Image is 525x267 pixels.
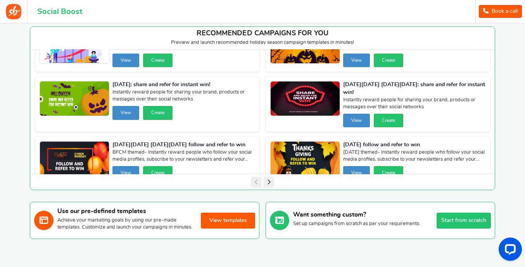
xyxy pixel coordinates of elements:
[374,54,403,67] button: Create
[112,89,255,103] span: Instantly reward people for sharing your brand, products or messages over their social networks
[112,81,255,89] strong: [DATE]: share and refer for instant win!
[6,4,21,19] img: Social Boost
[271,142,340,177] img: Recommended Campaigns
[112,54,139,67] button: View
[343,114,370,127] button: View
[37,7,82,16] h1: Social Boost
[374,114,403,127] button: Create
[112,149,255,163] span: BFCM themed- Instantly reward people who follow your social media profiles, subscribe to your new...
[479,5,522,18] a: Book a call
[30,39,495,46] p: Preview and launch recommended holiday season campaign templates in minutes!
[437,213,491,229] button: Start from scratch
[143,166,173,180] button: Create
[293,220,420,227] p: Set up campaigns from scratch as per your requirements.
[343,81,485,96] strong: [DATE][DATE] [DATE][DATE]: share and refer for instant win!
[112,106,139,120] button: View
[30,30,495,38] h4: RECOMMENDED CAMPAIGNS FOR YOU
[343,141,485,149] strong: [DATE] follow and refer to win
[343,97,485,111] span: Instantly reward people for sharing your brand, products or messages over their social networks
[201,213,255,229] button: View templates
[343,166,370,180] button: View
[343,54,370,67] button: View
[112,141,255,149] strong: [DATE][DATE] [DATE][DATE] follow and refer to win
[40,81,109,116] img: Recommended Campaigns
[57,217,193,231] p: Achieve your marketing goals by using our pre-made templates. Customize and launch your campaigns...
[343,149,485,163] span: [DATE] themed- Instantly reward people who follow your social media profiles, subscribe to your n...
[374,166,403,180] button: Create
[492,234,525,267] iframe: LiveChat chat widget
[40,142,109,177] img: Recommended Campaigns
[293,212,420,218] h3: Want something custom?
[57,208,193,215] h3: Use our pre-defined templates
[143,106,173,120] button: Create
[112,166,139,180] button: View
[143,54,173,67] button: Create
[271,81,340,116] img: Recommended Campaigns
